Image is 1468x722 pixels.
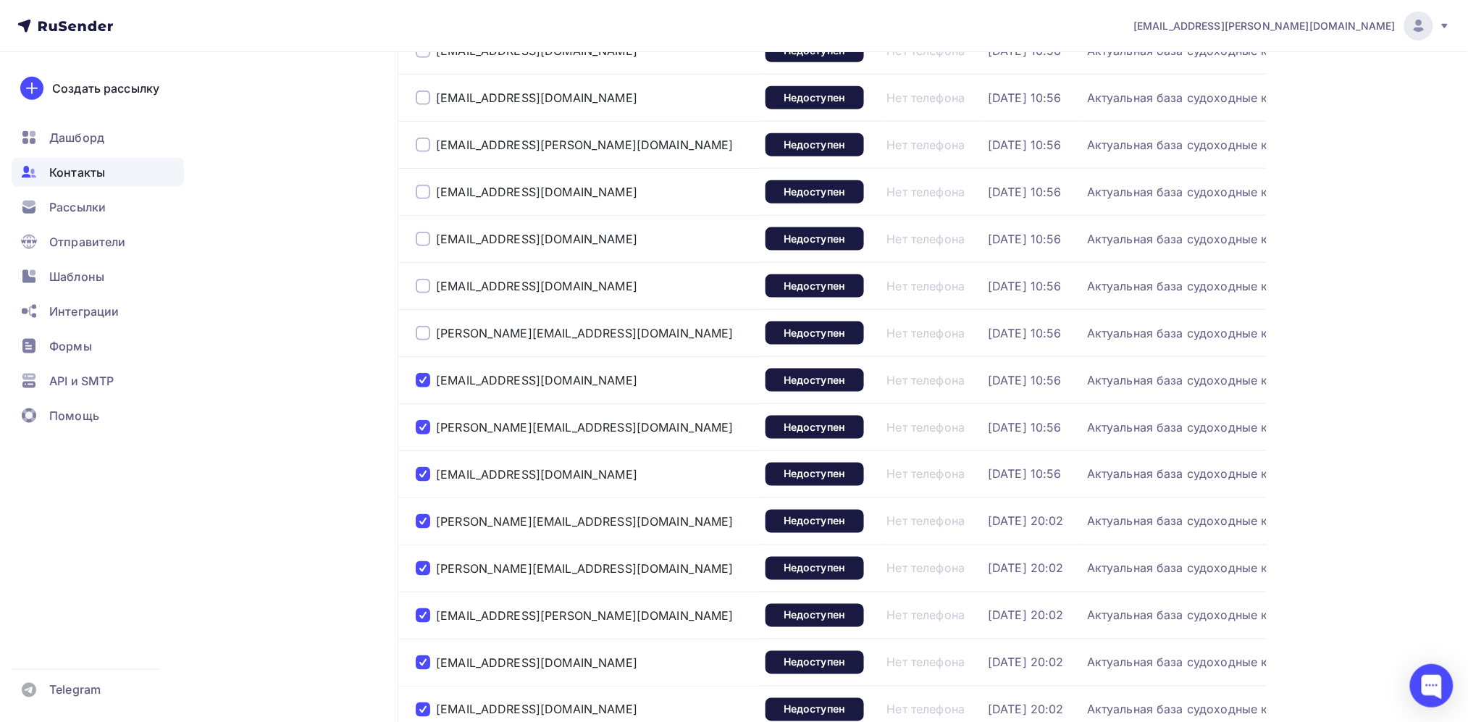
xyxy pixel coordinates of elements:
[766,274,864,298] a: Недоступен
[988,138,1062,152] a: [DATE] 10:56
[887,702,965,717] a: Нет телефона
[49,233,126,251] span: Отправители
[1087,326,1317,340] a: Актуальная база судоходные компании
[988,514,1064,529] a: [DATE] 20:02
[766,133,864,156] div: Недоступен
[766,651,864,674] div: Недоступен
[887,279,965,293] div: Нет телефона
[887,232,965,246] a: Нет телефона
[766,463,864,486] a: Недоступен
[887,514,965,529] a: Нет телефона
[887,561,965,576] div: Нет телефона
[988,608,1064,623] a: [DATE] 20:02
[766,698,864,721] div: Недоступен
[887,185,965,199] a: Нет телефона
[988,655,1064,670] a: [DATE] 20:02
[436,608,734,623] div: [EMAIL_ADDRESS][PERSON_NAME][DOMAIN_NAME]
[1087,91,1317,105] a: Актуальная база судоходные компании
[49,268,104,285] span: Шаблоны
[766,557,864,580] div: Недоступен
[988,185,1062,199] a: [DATE] 10:56
[1087,561,1317,576] a: Актуальная база судоходные компании
[12,123,184,152] a: Дашборд
[1087,608,1317,623] a: Актуальная база судоходные компании
[887,467,965,482] div: Нет телефона
[1087,420,1317,435] a: Актуальная база судоходные компании
[12,227,184,256] a: Отправители
[988,373,1062,387] a: [DATE] 10:56
[766,180,864,203] a: Недоступен
[766,86,864,109] a: Недоступен
[12,158,184,187] a: Контакты
[1087,467,1317,482] a: Актуальная база судоходные компании
[988,279,1062,293] a: [DATE] 10:56
[49,164,105,181] span: Контакты
[436,373,637,387] a: [EMAIL_ADDRESS][DOMAIN_NAME]
[887,608,965,623] div: Нет телефона
[49,372,114,390] span: API и SMTP
[1087,373,1317,387] a: Актуальная база судоходные компании
[1087,232,1317,246] a: Актуальная база судоходные компании
[1087,702,1317,717] a: Актуальная база судоходные компании
[766,604,864,627] a: Недоступен
[52,80,159,97] div: Создать рассылку
[436,561,734,576] a: [PERSON_NAME][EMAIL_ADDRESS][DOMAIN_NAME]
[887,91,965,105] a: Нет телефона
[887,326,965,340] a: Нет телефона
[887,655,965,670] a: Нет телефона
[1087,279,1317,293] a: Актуальная база судоходные компании
[887,373,965,387] a: Нет телефона
[436,655,637,670] a: [EMAIL_ADDRESS][DOMAIN_NAME]
[436,138,734,152] div: [EMAIL_ADDRESS][PERSON_NAME][DOMAIN_NAME]
[887,420,965,435] a: Нет телефона
[49,303,119,320] span: Интеграции
[436,467,637,482] div: [EMAIL_ADDRESS][DOMAIN_NAME]
[988,232,1062,246] a: [DATE] 10:56
[766,227,864,251] a: Недоступен
[436,232,637,246] a: [EMAIL_ADDRESS][DOMAIN_NAME]
[436,420,734,435] a: [PERSON_NAME][EMAIL_ADDRESS][DOMAIN_NAME]
[988,91,1062,105] a: [DATE] 10:56
[436,279,637,293] a: [EMAIL_ADDRESS][DOMAIN_NAME]
[12,193,184,222] a: Рассылки
[12,262,184,291] a: Шаблоны
[1087,655,1317,670] a: Актуальная база судоходные компании
[1087,185,1317,199] div: Актуальная база судоходные компании
[988,561,1064,576] a: [DATE] 20:02
[988,326,1062,340] div: [DATE] 10:56
[436,702,637,717] div: [EMAIL_ADDRESS][DOMAIN_NAME]
[436,514,734,529] div: [PERSON_NAME][EMAIL_ADDRESS][DOMAIN_NAME]
[887,138,965,152] div: Нет телефона
[988,702,1064,717] div: [DATE] 20:02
